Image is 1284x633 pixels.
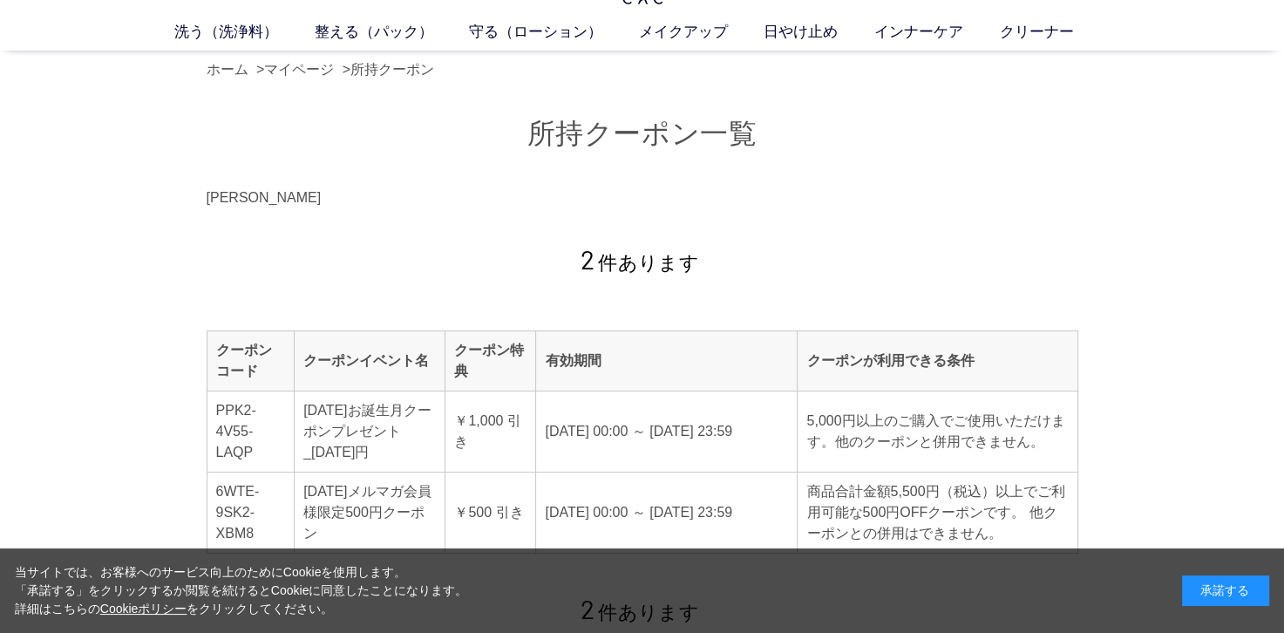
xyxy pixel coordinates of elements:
a: 整える（パック） [314,22,469,44]
th: クーポンコード [207,330,295,391]
div: [PERSON_NAME] [207,187,1078,208]
a: クリーナー [1000,22,1111,44]
span: [DATE] 00:00 ～ [DATE] 23:59 [545,424,732,439]
th: クーポン特典 [445,330,536,391]
span: 2 [581,243,594,275]
a: ホーム [207,62,248,77]
span: 6WTE-9SK2-XBM8 [216,484,260,541]
a: 日やけ止め [764,22,874,44]
a: 洗う（洗浄料） [174,22,315,44]
li: > [343,59,438,80]
span: ￥500 引き [454,505,523,520]
span: [DATE]お誕生月クーポンプレゼント_[DATE]円 [303,403,431,459]
span: ￥1,000 引き [454,413,520,449]
div: 当サイトでは、お客様へのサービス向上のためにCookieを使用します。 「承諾する」をクリックするか閲覧を続けるとCookieに同意したことになります。 詳細はこちらの をクリックしてください。 [15,563,468,618]
th: 有効期間 [536,330,798,391]
a: インナーケア [874,22,1000,44]
span: [DATE]メルマガ会員様限定500円クーポン [303,484,431,541]
div: 承諾する [1182,575,1269,606]
li: > [256,59,338,80]
th: クーポンが利用できる条件 [798,330,1077,391]
a: メイクアップ [639,22,764,44]
h1: 所持クーポン一覧 [207,115,1078,153]
span: [DATE] 00:00 ～ [DATE] 23:59 [545,505,732,520]
span: 件あります [581,252,699,274]
th: クーポンイベント名 [295,330,445,391]
a: マイページ [264,62,334,77]
span: 商品合計金額5,500円（税込）以上でご利用可能な500円OFFクーポンです。 他クーポンとの併用はできません。 [806,484,1064,541]
span: PPK2-4V55-LAQP [216,403,256,459]
span: 5,000円以上のご購入でご使用いただけます。他のクーポンと併用できません。 [806,413,1064,449]
a: 所持クーポン [350,62,434,77]
a: Cookieポリシー [100,602,187,616]
a: 守る（ローション） [469,22,639,44]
